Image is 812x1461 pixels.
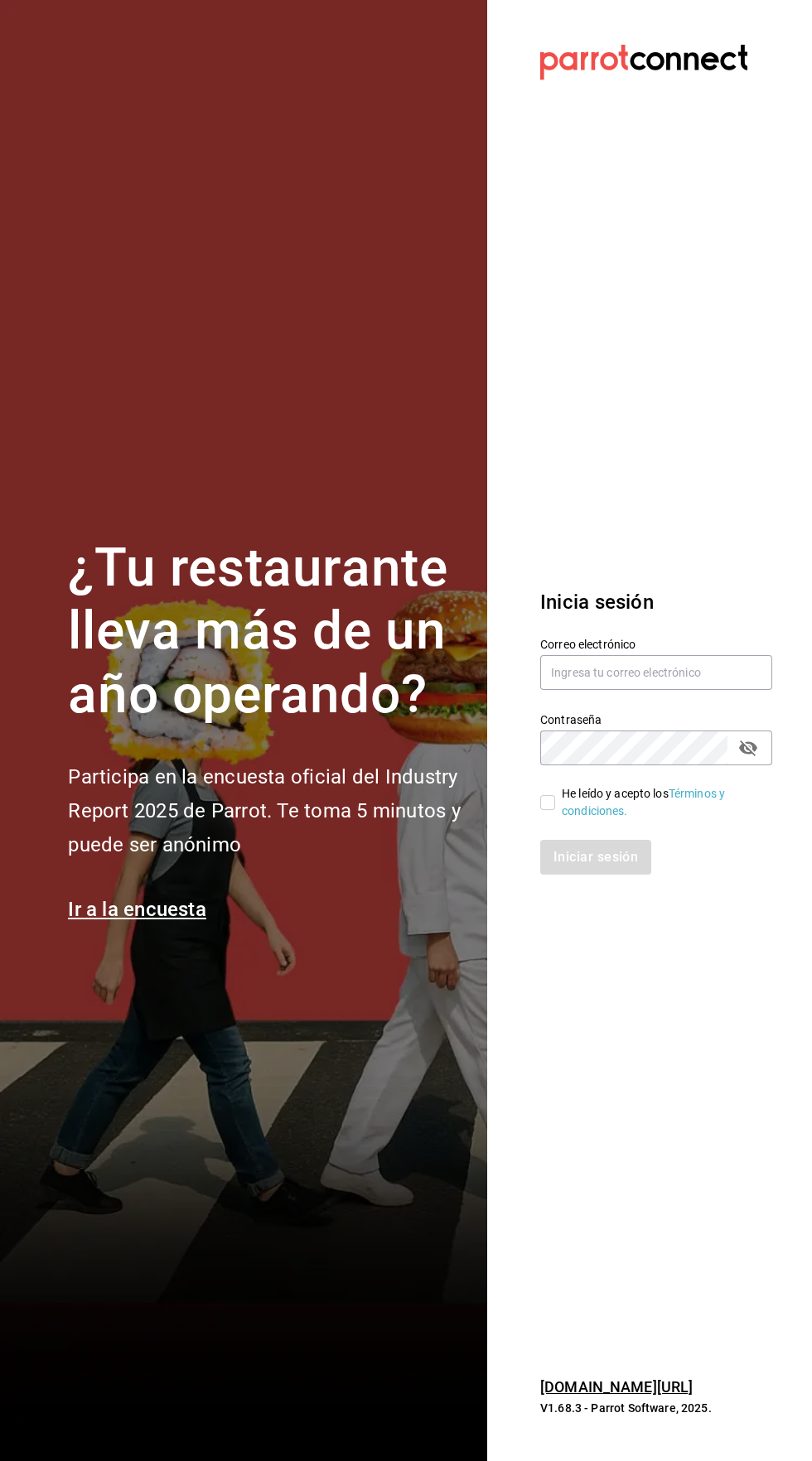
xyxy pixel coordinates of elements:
label: Correo electrónico [540,638,772,649]
a: Términos y condiciones. [562,787,725,817]
p: V1.68.3 - Parrot Software, 2025. [540,1400,772,1416]
a: Ir a la encuesta [68,898,206,921]
h1: ¿Tu restaurante lleva más de un año operando? [68,537,467,727]
h3: Inicia sesión [540,587,772,617]
a: [DOMAIN_NAME][URL] [540,1378,693,1396]
input: Ingresa tu correo electrónico [540,655,772,690]
label: Contraseña [540,713,772,725]
h2: Participa en la encuesta oficial del Industry Report 2025 de Parrot. Te toma 5 minutos y puede se... [68,760,467,861]
div: He leído y acepto los [562,785,759,820]
button: passwordField [734,734,762,762]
